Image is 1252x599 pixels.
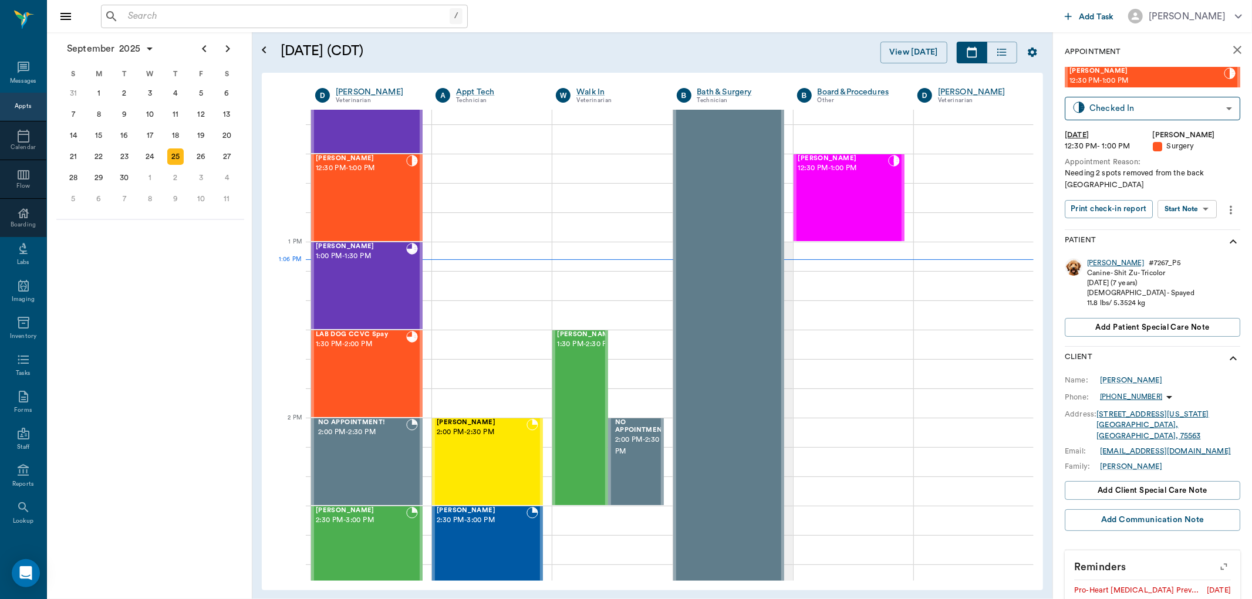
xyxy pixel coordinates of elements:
[938,96,1020,106] div: Veterinarian
[65,191,82,207] div: Sunday, October 5, 2025
[10,332,36,341] div: Inventory
[116,148,133,165] div: Tuesday, September 23, 2025
[271,412,302,441] div: 2 PM
[1087,288,1194,298] div: [DEMOGRAPHIC_DATA] - Spayed
[818,86,900,98] a: Board &Procedures
[316,155,406,163] span: [PERSON_NAME]
[167,127,184,144] div: Thursday, September 18, 2025
[432,506,543,594] div: BOOKED, 2:30 PM - 3:00 PM
[90,148,107,165] div: Monday, September 22, 2025
[311,418,423,506] div: BOOKED, 2:00 PM - 2:30 PM
[1065,157,1240,168] div: Appointment Reason:
[917,88,932,103] div: D
[116,170,133,186] div: Tuesday, September 30, 2025
[1065,550,1240,580] p: Reminders
[677,88,691,103] div: B
[311,66,423,154] div: CANCELED, 12:00 PM - 12:30 PM
[552,330,608,506] div: NOT_CONFIRMED, 1:30 PM - 2:30 PM
[61,37,160,60] button: September2025
[193,106,210,123] div: Friday, September 12, 2025
[1096,411,1209,439] a: [STREET_ADDRESS][US_STATE][GEOGRAPHIC_DATA], [GEOGRAPHIC_DATA], 75563
[316,507,406,515] span: [PERSON_NAME]
[1089,101,1221,115] div: Checked In
[218,191,235,207] div: Saturday, October 11, 2025
[456,96,538,106] div: Technician
[798,155,888,163] span: [PERSON_NAME]
[193,148,210,165] div: Friday, September 26, 2025
[65,170,82,186] div: Sunday, September 28, 2025
[615,434,669,458] span: 2:00 PM - 2:30 PM
[1074,585,1202,596] div: Pro-Heart [MEDICAL_DATA] Prevention Injection - 6 months
[316,163,406,174] span: 12:30 PM - 1:00 PM
[316,331,406,339] span: LAB DOG CCVC Spay
[17,443,29,452] div: Staff
[336,86,418,98] div: [PERSON_NAME]
[218,85,235,101] div: Saturday, September 6, 2025
[10,77,37,86] div: Messages
[167,148,184,165] div: Today, Thursday, September 25, 2025
[1065,446,1100,456] div: Email:
[65,127,82,144] div: Sunday, September 14, 2025
[142,191,158,207] div: Wednesday, October 8, 2025
[142,127,158,144] div: Wednesday, September 17, 2025
[1065,392,1100,402] div: Phone:
[615,419,669,434] span: NO APPOINTMENT!
[142,170,158,186] div: Wednesday, October 1, 2025
[12,295,35,304] div: Imaging
[1065,318,1240,337] button: Add patient Special Care Note
[193,191,210,207] div: Friday, October 10, 2025
[1065,46,1121,57] p: Appointment
[316,251,406,262] span: 1:00 PM - 1:30 PM
[1065,168,1240,190] div: Needing 2 spots removed from the back [GEOGRAPHIC_DATA]
[1065,351,1092,366] p: Client
[1153,130,1241,141] div: [PERSON_NAME]
[90,127,107,144] div: Monday, September 15, 2025
[1065,235,1096,249] p: Patient
[116,127,133,144] div: Tuesday, September 16, 2025
[257,28,271,73] button: Open calendar
[311,506,423,594] div: BOOKED, 2:30 PM - 3:00 PM
[1119,5,1251,27] button: [PERSON_NAME]
[17,258,29,267] div: Labs
[271,236,302,265] div: 1 PM
[1207,585,1231,596] div: [DATE]
[697,86,779,98] a: Bath & Surgery
[193,127,210,144] div: Friday, September 19, 2025
[316,339,406,350] span: 1:30 PM - 2:00 PM
[1065,409,1096,419] div: Address:
[142,106,158,123] div: Wednesday, September 10, 2025
[450,8,463,24] div: /
[437,419,527,427] span: [PERSON_NAME]
[432,418,543,506] div: BOOKED, 2:00 PM - 2:30 PM
[1226,351,1240,366] svg: show more
[456,86,538,98] a: Appt Tech
[1165,202,1199,216] div: Start Note
[1087,268,1194,278] div: Canine - Shit Zu - Tricolor
[1087,258,1144,268] a: [PERSON_NAME]
[137,65,163,83] div: W
[1065,200,1153,218] button: Print check-in report
[697,96,779,106] div: Technician
[938,86,1020,98] div: [PERSON_NAME]
[798,163,888,174] span: 12:30 PM - 1:00 PM
[1100,375,1162,385] div: [PERSON_NAME]
[193,37,216,60] button: Previous page
[1065,130,1153,141] div: [DATE]
[86,65,112,83] div: M
[123,8,450,25] input: Search
[12,480,34,489] div: Reports
[1149,9,1226,23] div: [PERSON_NAME]
[797,88,812,103] div: B
[13,517,33,526] div: Lookup
[142,148,158,165] div: Wednesday, September 24, 2025
[1100,461,1162,472] a: [PERSON_NAME]
[1087,278,1194,288] div: [DATE] (7 years)
[218,127,235,144] div: Saturday, September 20, 2025
[576,86,659,98] div: Walk In
[1065,258,1082,276] img: Profile Image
